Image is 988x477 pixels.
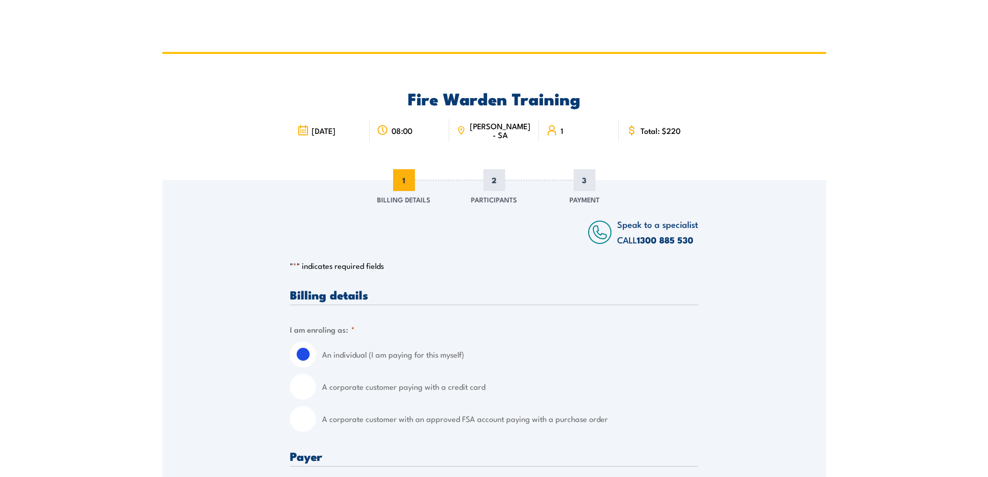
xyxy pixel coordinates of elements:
legend: I am enroling as: [290,323,355,335]
span: 08:00 [392,126,412,135]
label: A corporate customer paying with a credit card [322,374,698,400]
label: A corporate customer with an approved FSA account paying with a purchase order [322,406,698,432]
span: 3 [574,169,595,191]
span: Payment [569,194,600,205]
span: 1 [393,169,415,191]
p: " " indicates required fields [290,261,698,271]
span: 2 [483,169,505,191]
span: [PERSON_NAME] - SA [469,121,532,139]
span: 1 [561,126,563,135]
span: Billing Details [377,194,430,205]
a: 1300 885 530 [637,233,693,247]
h3: Payer [290,450,698,462]
span: Total: $220 [641,126,680,135]
h2: Fire Warden Training [290,91,698,105]
h3: Billing details [290,289,698,301]
label: An individual (I am paying for this myself) [322,342,698,367]
span: Participants [471,194,517,205]
span: [DATE] [312,126,336,135]
span: Speak to a specialist CALL [617,217,698,246]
